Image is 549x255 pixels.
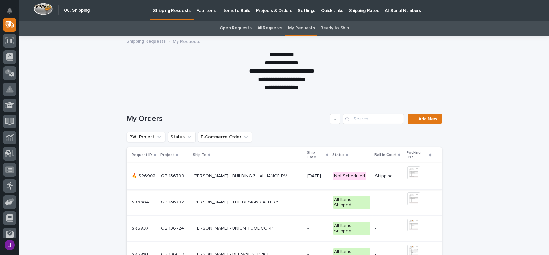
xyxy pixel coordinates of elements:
[161,152,174,159] p: Project
[34,3,53,15] img: Workspace Logo
[161,172,186,179] p: QB 136799
[3,4,16,17] button: Notifications
[198,132,252,142] button: E-Commerce Order
[132,224,150,231] p: SR6837
[168,132,196,142] button: Status
[127,163,442,189] tr: 🔥 SR6902🔥 SR6902 QB 136799QB 136799 [PERSON_NAME] - BUILDING 3 - ALLIANCE RV[PERSON_NAME] - BUILD...
[332,152,344,159] p: Status
[127,114,328,123] h1: My Orders
[419,117,438,121] span: Add New
[333,222,370,235] div: All Items Shipped
[343,114,404,124] input: Search
[161,198,186,205] p: QB 136792
[127,189,442,215] tr: SR6884SR6884 QB 136792QB 136792 [PERSON_NAME] - THE DESIGN GALLERY[PERSON_NAME] - THE DESIGN GALL...
[375,224,378,231] p: -
[194,224,275,231] p: [PERSON_NAME] - UNION TOOL CORP
[194,198,280,205] p: [PERSON_NAME] - THE DESIGN GALLERY
[127,132,165,142] button: PWI Project
[375,152,397,159] p: Ball in Court
[307,149,325,161] p: Ship Date
[257,21,282,36] a: All Requests
[194,172,288,179] p: [PERSON_NAME] - BUILDING 3 - ALLIANCE RV
[132,198,151,205] p: SR6884
[333,172,366,180] div: Not Scheduled
[127,215,442,241] tr: SR6837SR6837 QB 136724QB 136724 [PERSON_NAME] - UNION TOOL CORP[PERSON_NAME] - UNION TOOL CORP -A...
[127,37,166,44] a: Shipping Requests
[173,37,201,44] p: My Requests
[307,226,328,231] p: -
[132,172,157,179] p: 🔥 SR6902
[8,8,16,18] div: Notifications
[220,21,252,36] a: Open Requests
[161,224,186,231] p: QB 136724
[407,149,428,161] p: Packing List
[307,200,328,205] p: -
[3,238,16,252] button: users-avatar
[288,21,315,36] a: My Requests
[307,173,328,179] p: [DATE]
[64,8,90,13] h2: 06. Shipping
[408,114,442,124] a: Add New
[375,172,394,179] p: Shipping
[193,152,207,159] p: Ship To
[132,152,152,159] p: Request ID
[333,196,370,209] div: All Items Shipped
[320,21,349,36] a: Ready to Ship
[375,198,378,205] p: -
